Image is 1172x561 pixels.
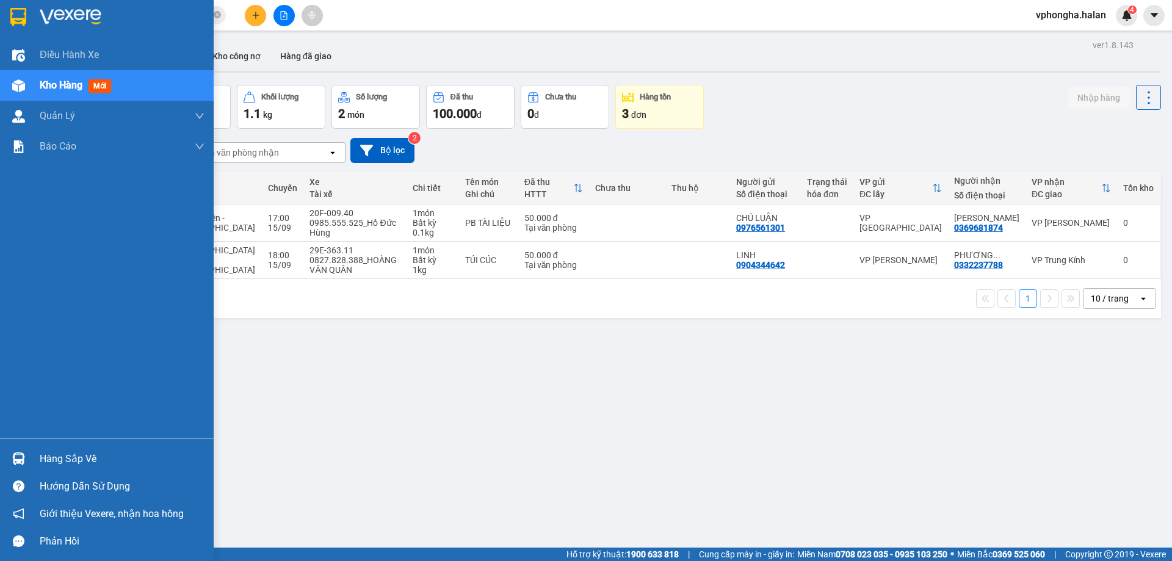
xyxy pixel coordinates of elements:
div: Chi tiết [413,183,452,193]
div: Số lượng [356,93,387,101]
span: Hỗ trợ kỹ thuật: [566,548,679,561]
span: Kho hàng [40,79,82,91]
span: Giới thiệu Vexere, nhận hoa hồng [40,506,184,521]
span: ... [993,250,1000,260]
button: file-add [273,5,295,26]
div: Tồn kho [1123,183,1154,193]
th: Toggle SortBy [518,172,589,204]
div: 1 kg [413,265,452,275]
span: kg [263,110,272,120]
div: 17:00 [268,213,297,223]
div: 0332237788 [954,260,1003,270]
span: vphongha.halan [1026,7,1116,23]
strong: 0708 023 035 - 0935 103 250 [836,549,947,559]
div: Đã thu [524,177,573,187]
div: VP [PERSON_NAME] [859,255,942,265]
div: Bất kỳ [413,255,452,265]
div: 10 / trang [1091,292,1129,305]
span: 2 [338,106,345,121]
div: Thu hộ [671,183,724,193]
span: aim [308,11,316,20]
div: Số điện thoại [736,189,795,199]
div: Đã thu [450,93,473,101]
span: 1.1 [244,106,261,121]
div: 0.1 kg [413,228,452,237]
div: 18:00 [268,250,297,260]
div: 1 món [413,208,452,218]
img: icon-new-feature [1121,10,1132,21]
span: 0 [527,106,534,121]
div: Bất kỳ [413,218,452,228]
div: VP Trung Kính [1032,255,1111,265]
button: 1 [1019,289,1037,308]
div: 50.000 đ [524,213,583,223]
svg: open [1138,294,1148,303]
img: logo-vxr [10,8,26,26]
button: Hàng tồn3đơn [615,85,704,129]
span: đ [534,110,539,120]
sup: 4 [1128,5,1137,14]
div: Số điện thoại [954,190,1019,200]
span: close-circle [214,11,221,18]
strong: 0369 525 060 [993,549,1045,559]
span: đ [477,110,482,120]
div: 0 [1123,255,1154,265]
button: Số lượng2món [331,85,420,129]
div: 15/09 [268,223,297,233]
button: Kho công nợ [203,42,270,71]
span: down [195,111,204,121]
img: warehouse-icon [12,452,25,465]
span: Miền Nam [797,548,947,561]
div: Hàng sắp về [40,450,204,468]
div: CHÚ LUẬN [736,213,795,223]
span: down [195,142,204,151]
div: PHƯƠNG ANH [954,250,1019,260]
span: notification [13,508,24,519]
div: Tuyến [173,183,256,193]
span: plus [251,11,260,20]
div: ĐC giao [1032,189,1101,199]
strong: 1900 633 818 [626,549,679,559]
div: Tại văn phòng [524,223,583,233]
span: ⚪️ [950,552,954,557]
span: Điều hành xe [40,47,99,62]
div: 0985.555.525_Hồ Đức Hùng [309,218,400,237]
div: VP [GEOGRAPHIC_DATA] [859,213,942,233]
div: Chọn văn phòng nhận [195,147,279,159]
span: mới [89,79,111,93]
th: Toggle SortBy [853,172,948,204]
svg: open [328,148,338,157]
span: 4 [1130,5,1134,14]
span: message [13,535,24,547]
img: solution-icon [12,140,25,153]
span: | [688,548,690,561]
div: Tại văn phòng [524,260,583,270]
span: món [347,110,364,120]
span: Quản Lý [40,108,75,123]
div: PB TÀI LIỆU [465,218,512,228]
button: Hàng đã giao [270,42,341,71]
button: Bộ lọc [350,138,414,163]
div: Hàng tồn [640,93,671,101]
div: Hướng dẫn sử dụng [40,477,204,496]
div: Xe [309,177,400,187]
div: Chưa thu [545,93,576,101]
div: VP [PERSON_NAME] [1032,218,1111,228]
div: hóa đơn [807,189,847,199]
span: Báo cáo [40,139,76,154]
div: 15/09 [268,260,297,270]
div: 1 món [413,245,452,255]
div: HTTT [524,189,573,199]
div: Trạng thái [807,177,847,187]
img: warehouse-icon [12,110,25,123]
span: 3 [622,106,629,121]
span: Miền Bắc [957,548,1045,561]
div: Chuyến [268,183,297,193]
div: Tài xế [309,189,400,199]
div: ver 1.8.143 [1093,38,1134,52]
div: LINH [736,250,795,260]
div: Chưa thu [595,183,659,193]
button: Khối lượng1.1kg [237,85,325,129]
button: Nhập hàng [1068,87,1130,109]
div: VP nhận [1032,177,1101,187]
